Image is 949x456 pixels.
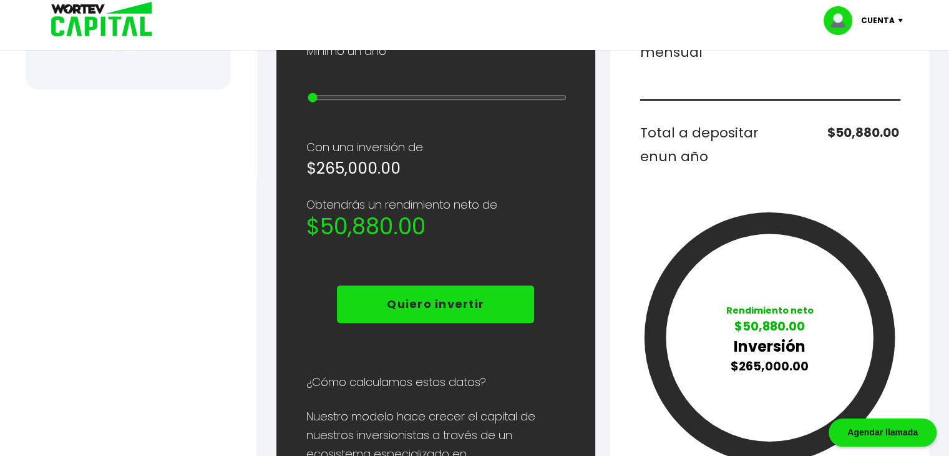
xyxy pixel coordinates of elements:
p: Cuenta [861,11,895,30]
img: icon-down [895,19,912,22]
p: Quiero invertir [387,295,484,314]
p: $50,880.00 [726,317,813,335]
h6: Total a depositar en un año [640,121,765,168]
p: ¿Cómo calculamos estos datos? [306,373,565,392]
h2: $50,880.00 [306,214,565,239]
p: $265,000.00 [726,357,813,375]
h5: $265,000.00 [306,157,565,181]
p: Inversión [726,335,813,357]
p: Mínimo un año [306,42,386,61]
div: Agendar llamada [829,419,937,447]
p: Rendimiento neto [726,304,813,317]
h6: $50,880.00 [774,121,899,168]
img: profile-image [824,6,861,35]
button: Quiero invertir [337,285,534,323]
p: Obtendrás un rendimiento neto de [306,196,565,214]
p: Con una inversión de [306,138,565,157]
